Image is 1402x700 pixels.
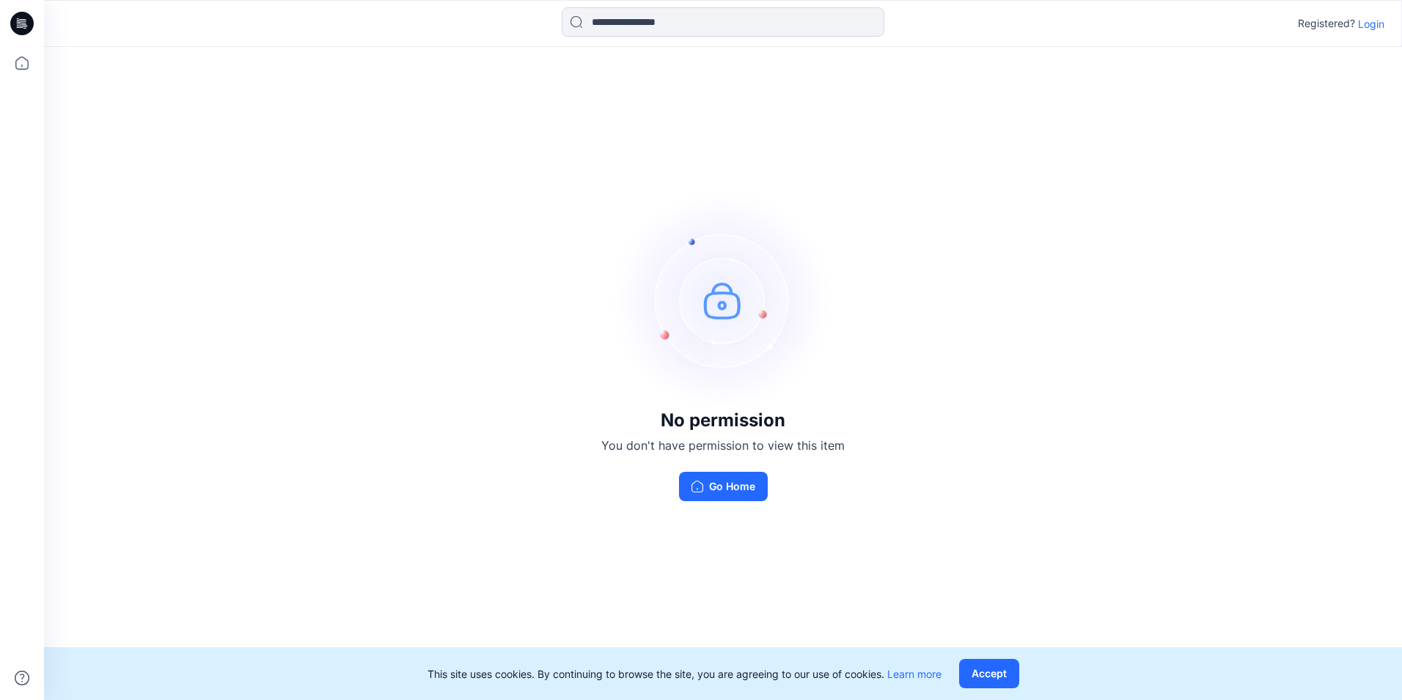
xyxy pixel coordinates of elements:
h3: No permission [601,410,845,431]
p: Login [1358,16,1384,32]
a: Learn more [887,668,942,680]
p: Registered? [1298,15,1355,32]
p: You don't have permission to view this item [601,437,845,454]
button: Accept [959,659,1019,688]
button: Go Home [679,472,768,501]
img: no-perm.svg [613,190,833,410]
p: This site uses cookies. By continuing to browse the site, you are agreeing to our use of cookies. [427,666,942,682]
